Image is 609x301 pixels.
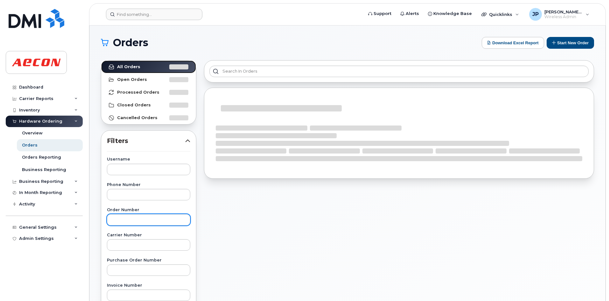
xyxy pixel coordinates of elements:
[101,61,196,73] a: All Orders
[117,90,159,95] strong: Processed Orders
[117,103,151,108] strong: Closed Orders
[107,136,185,146] span: Filters
[107,157,190,161] label: Username
[107,258,190,262] label: Purchase Order Number
[482,37,544,49] button: Download Excel Report
[101,111,196,124] a: Cancelled Orders
[209,66,589,77] input: Search in orders
[117,64,140,69] strong: All Orders
[101,99,196,111] a: Closed Orders
[107,233,190,237] label: Carrier Number
[107,208,190,212] label: Order Number
[101,86,196,99] a: Processed Orders
[113,38,148,47] span: Orders
[547,37,594,49] button: Start New Order
[107,183,190,187] label: Phone Number
[117,115,157,120] strong: Cancelled Orders
[107,283,190,288] label: Invoice Number
[101,73,196,86] a: Open Orders
[117,77,147,82] strong: Open Orders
